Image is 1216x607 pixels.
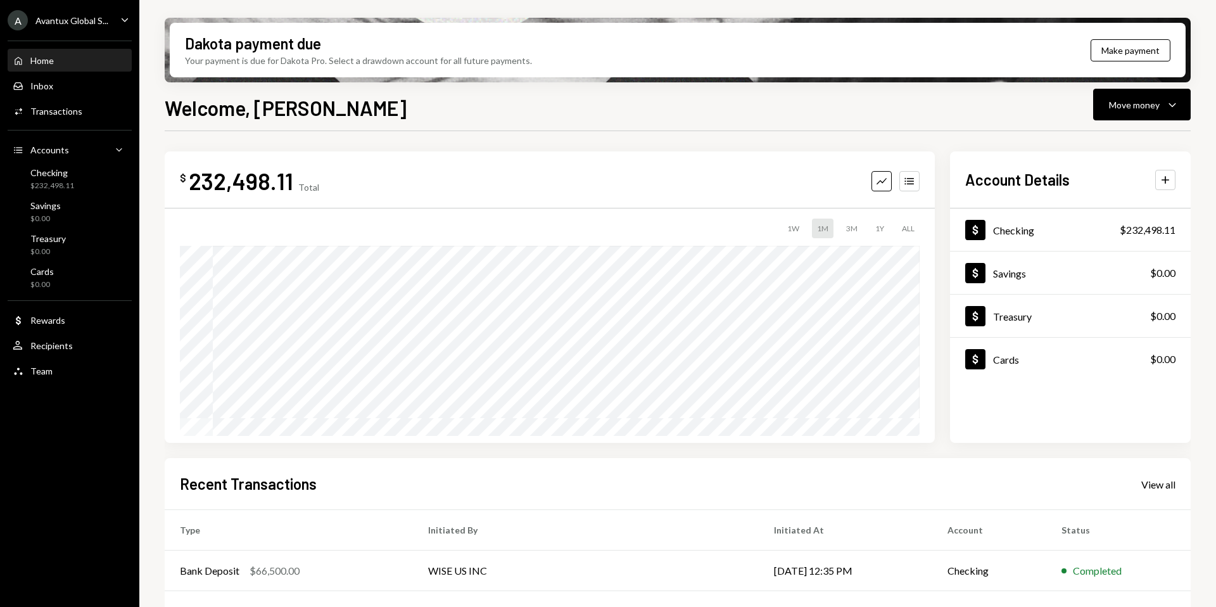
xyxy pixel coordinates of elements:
[413,510,759,551] th: Initiated By
[8,262,132,293] a: Cards$0.00
[812,219,833,238] div: 1M
[250,563,300,578] div: $66,500.00
[841,219,863,238] div: 3M
[30,279,54,290] div: $0.00
[298,182,319,193] div: Total
[8,163,132,194] a: Checking$232,498.11
[185,33,321,54] div: Dakota payment due
[185,54,532,67] div: Your payment is due for Dakota Pro. Select a drawdown account for all future payments.
[30,340,73,351] div: Recipients
[30,167,74,178] div: Checking
[30,246,66,257] div: $0.00
[8,138,132,161] a: Accounts
[8,99,132,122] a: Transactions
[180,473,317,494] h2: Recent Transactions
[932,551,1046,591] td: Checking
[30,233,66,244] div: Treasury
[950,338,1191,380] a: Cards$0.00
[30,80,53,91] div: Inbox
[759,551,932,591] td: [DATE] 12:35 PM
[180,563,239,578] div: Bank Deposit
[8,359,132,382] a: Team
[993,224,1034,236] div: Checking
[1150,309,1175,324] div: $0.00
[1109,98,1160,112] div: Move money
[8,334,132,357] a: Recipients
[932,510,1046,551] th: Account
[1141,477,1175,491] a: View all
[965,169,1070,190] h2: Account Details
[950,295,1191,337] a: Treasury$0.00
[1046,510,1191,551] th: Status
[8,229,132,260] a: Treasury$0.00
[1073,563,1122,578] div: Completed
[870,219,889,238] div: 1Y
[30,266,54,277] div: Cards
[759,510,932,551] th: Initiated At
[993,310,1032,323] div: Treasury
[189,167,293,195] div: 232,498.11
[993,267,1026,279] div: Savings
[165,510,413,551] th: Type
[8,74,132,97] a: Inbox
[1093,89,1191,120] button: Move money
[30,55,54,66] div: Home
[897,219,920,238] div: ALL
[1141,478,1175,491] div: View all
[30,200,61,211] div: Savings
[8,49,132,72] a: Home
[30,181,74,191] div: $232,498.11
[1091,39,1170,61] button: Make payment
[950,252,1191,294] a: Savings$0.00
[782,219,804,238] div: 1W
[30,106,82,117] div: Transactions
[413,551,759,591] td: WISE US INC
[165,95,407,120] h1: Welcome, [PERSON_NAME]
[30,144,69,155] div: Accounts
[1150,265,1175,281] div: $0.00
[8,309,132,331] a: Rewards
[950,208,1191,251] a: Checking$232,498.11
[180,172,186,184] div: $
[8,196,132,227] a: Savings$0.00
[1150,352,1175,367] div: $0.00
[1120,222,1175,238] div: $232,498.11
[35,15,108,26] div: Avantux Global S...
[30,366,53,376] div: Team
[8,10,28,30] div: A
[30,214,61,224] div: $0.00
[30,315,65,326] div: Rewards
[993,354,1019,366] div: Cards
